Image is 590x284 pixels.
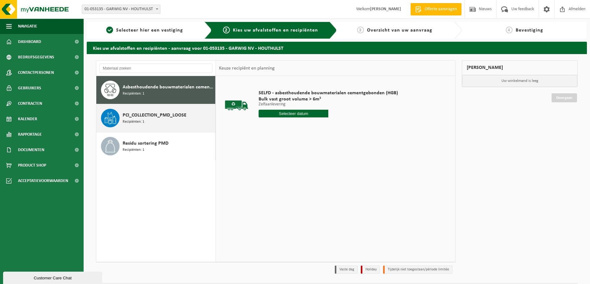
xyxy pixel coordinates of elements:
li: Holiday [361,265,380,274]
span: Gebruikers [18,80,41,96]
h2: Kies uw afvalstoffen en recipiënten - aanvraag voor 01-053135 - GARWIG NV - HOUTHULST [87,42,587,54]
span: Recipiënten: 1 [123,119,144,125]
span: 2 [223,27,230,33]
span: Selecteer hier een vestiging [116,28,183,33]
button: Residu sortering PMD Recipiënten: 1 [96,132,216,160]
div: [PERSON_NAME] [462,60,578,75]
span: Kies uw afvalstoffen en recipiënten [233,28,318,33]
a: Offerte aanvragen [410,3,461,15]
input: Materiaal zoeken [99,64,212,73]
a: 1Selecteer hier een vestiging [90,27,199,34]
span: Product Shop [18,158,46,173]
span: Navigatie [18,19,37,34]
span: Asbesthoudende bouwmaterialen cementgebonden (hechtgebonden) [123,83,214,91]
p: Zelfaanlevering [259,102,398,107]
span: Overzicht van uw aanvraag [367,28,432,33]
span: PCI_COLLECTION_PMD_LOOSE [123,112,186,119]
span: SELFD - asbesthoudende bouwmaterialen cementgebonden (HGB) [259,90,398,96]
button: Asbesthoudende bouwmaterialen cementgebonden (hechtgebonden) Recipiënten: 1 [96,76,216,104]
span: 3 [357,27,364,33]
span: Bedrijfsgegevens [18,49,54,65]
iframe: chat widget [3,270,103,284]
span: Kalender [18,111,37,127]
span: 1 [106,27,113,33]
span: Offerte aanvragen [423,6,458,12]
li: Tijdelijk niet toegestaan/période limitée [383,265,452,274]
span: 01-053135 - GARWIG NV - HOUTHULST [82,5,160,14]
div: Keuze recipiënt en planning [216,61,278,76]
p: Uw winkelmand is leeg [462,75,577,87]
span: Contactpersonen [18,65,54,80]
span: Contracten [18,96,42,111]
strong: [PERSON_NAME] [370,7,401,11]
span: Bulk vast groot volume > 6m³ [259,96,398,102]
a: Doorgaan [552,93,577,102]
span: Acceptatievoorwaarden [18,173,68,189]
button: PCI_COLLECTION_PMD_LOOSE Recipiënten: 1 [96,104,216,132]
li: Vaste dag [335,265,358,274]
span: Dashboard [18,34,41,49]
span: Residu sortering PMD [123,140,168,147]
span: Documenten [18,142,44,158]
span: Rapportage [18,127,42,142]
span: Recipiënten: 1 [123,147,144,153]
input: Selecteer datum [259,110,328,117]
span: 4 [506,27,513,33]
span: Bevestiging [516,28,543,33]
span: Recipiënten: 1 [123,91,144,97]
